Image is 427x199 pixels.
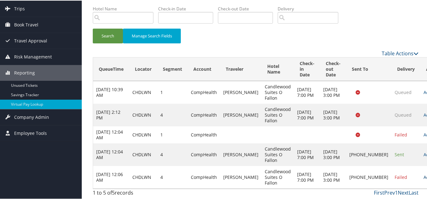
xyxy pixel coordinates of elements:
[14,64,35,80] span: Reporting
[129,126,157,143] td: CHDLWN
[320,57,346,80] th: Check-out Date: activate to sort column ascending
[158,5,218,11] label: Check-in Date
[220,57,262,80] th: Traveler: activate to sort column ascending
[294,57,320,80] th: Check-in Date: activate to sort column ascending
[112,189,115,196] span: 5
[398,189,409,196] a: Next
[93,28,123,43] button: Search
[129,57,157,80] th: Locator: activate to sort column ascending
[93,103,129,126] td: [DATE] 2:12 PM
[220,143,262,165] td: [PERSON_NAME]
[14,125,47,141] span: Employee Tools
[346,165,391,188] td: [PHONE_NUMBER]
[278,5,343,11] label: Delivery
[123,28,181,43] button: Manage Search Fields
[14,32,47,48] span: Travel Approval
[188,80,220,103] td: CompHealth
[395,151,404,157] span: Sent
[220,165,262,188] td: [PERSON_NAME]
[391,57,420,80] th: Delivery: activate to sort column ascending
[294,143,320,165] td: [DATE] 7:00 PM
[294,165,320,188] td: [DATE] 7:00 PM
[157,57,188,80] th: Segment: activate to sort column ascending
[129,103,157,126] td: CHDLWN
[129,143,157,165] td: CHDLWN
[220,103,262,126] td: [PERSON_NAME]
[157,80,188,103] td: 1
[395,189,398,196] a: 1
[374,189,384,196] a: First
[395,111,412,117] span: Queued
[14,0,25,16] span: Trips
[384,189,395,196] a: Prev
[395,89,412,95] span: Queued
[218,5,278,11] label: Check-out Date
[129,80,157,103] td: CHDLWN
[14,16,38,32] span: Book Travel
[262,80,294,103] td: Candlewood Suites O Fallon
[157,103,188,126] td: 4
[294,80,320,103] td: [DATE] 7:00 PM
[188,165,220,188] td: CompHealth
[93,143,129,165] td: [DATE] 12:04 AM
[294,103,320,126] td: [DATE] 7:00 PM
[93,126,129,143] td: [DATE] 12:04 AM
[320,103,346,126] td: [DATE] 3:00 PM
[262,143,294,165] td: Candlewood Suites O Fallon
[395,174,407,180] span: Failed
[93,5,158,11] label: Hotel Name
[220,80,262,103] td: [PERSON_NAME]
[188,57,220,80] th: Account: activate to sort column ascending
[188,143,220,165] td: CompHealth
[320,143,346,165] td: [DATE] 3:00 PM
[93,57,129,80] th: QueueTime: activate to sort column ascending
[14,48,52,64] span: Risk Management
[346,143,391,165] td: [PHONE_NUMBER]
[320,165,346,188] td: [DATE] 3:00 PM
[395,131,407,137] span: Failed
[157,126,188,143] td: 1
[262,57,294,80] th: Hotel Name: activate to sort column ascending
[93,80,129,103] td: [DATE] 10:39 AM
[346,57,391,80] th: Sent To: activate to sort column ascending
[262,103,294,126] td: Candlewood Suites O Fallon
[262,165,294,188] td: Candlewood Suites O Fallon
[382,49,419,56] a: Table Actions
[93,188,167,199] div: 1 to 5 of records
[93,165,129,188] td: [DATE] 12:06 AM
[320,80,346,103] td: [DATE] 3:00 PM
[129,165,157,188] td: CHDLWN
[157,143,188,165] td: 4
[157,165,188,188] td: 4
[14,109,49,124] span: Company Admin
[188,103,220,126] td: CompHealth
[188,126,220,143] td: CompHealth
[409,189,419,196] a: Last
